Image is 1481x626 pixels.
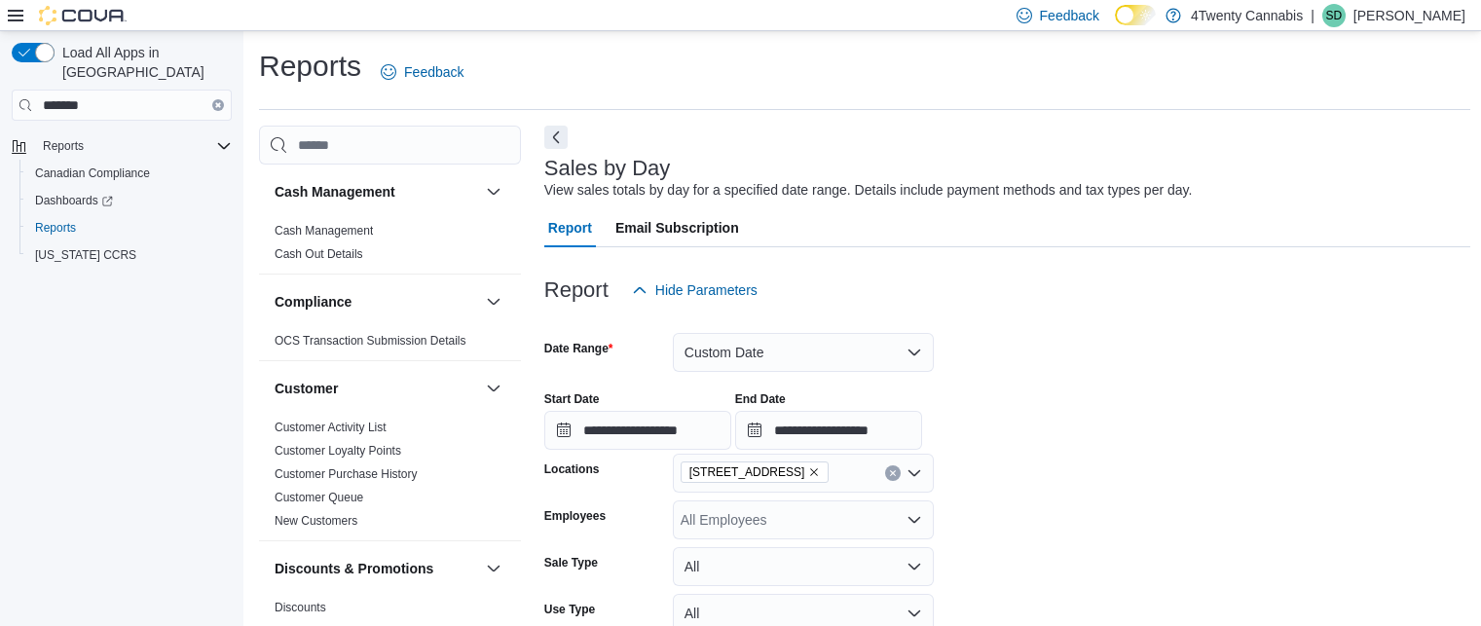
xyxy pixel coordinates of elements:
span: Feedback [1040,6,1099,25]
button: Customer [482,377,505,400]
h3: Customer [275,379,338,398]
a: Customer Queue [275,491,363,504]
span: Dashboards [35,193,113,208]
h1: Reports [259,47,361,86]
button: Discounts & Promotions [275,559,478,578]
input: Press the down key to open a popover containing a calendar. [544,411,731,450]
span: New Customers [275,513,357,529]
label: Locations [544,461,600,477]
a: Dashboards [19,187,240,214]
span: Washington CCRS [27,243,232,267]
span: Reports [35,134,232,158]
h3: Compliance [275,292,352,312]
a: Customer Purchase History [275,467,418,481]
label: Sale Type [544,555,598,571]
span: OCS Transaction Submission Details [275,333,466,349]
span: Canadian Compliance [35,166,150,181]
button: Compliance [275,292,478,312]
button: [US_STATE] CCRS [19,241,240,269]
button: Reports [19,214,240,241]
a: Cash Management [275,224,373,238]
div: Sue Dhami [1322,4,1346,27]
a: Cash Out Details [275,247,363,261]
button: Reports [4,132,240,160]
nav: Complex example [12,125,232,319]
span: Load All Apps in [GEOGRAPHIC_DATA] [55,43,232,82]
span: Customer Loyalty Points [275,443,401,459]
a: Customer Loyalty Points [275,444,401,458]
span: Customer Purchase History [275,466,418,482]
button: Open list of options [907,465,922,481]
button: Clear input [212,99,224,111]
span: Dashboards [27,189,232,212]
span: Reports [35,220,76,236]
button: Cash Management [482,180,505,203]
button: Canadian Compliance [19,160,240,187]
span: Reports [27,216,232,239]
span: Dark Mode [1115,25,1116,26]
span: Customer Queue [275,490,363,505]
span: SD [1326,4,1343,27]
button: Clear input [885,465,901,481]
a: Feedback [373,53,471,92]
h3: Cash Management [275,182,395,202]
span: Email Subscription [615,208,739,247]
p: [PERSON_NAME] [1353,4,1465,27]
div: View sales totals by day for a specified date range. Details include payment methods and tax type... [544,180,1193,201]
button: Cash Management [275,182,478,202]
h3: Discounts & Promotions [275,559,433,578]
button: Discounts & Promotions [482,557,505,580]
span: 7389 River Rd [681,461,830,483]
p: | [1311,4,1314,27]
div: Customer [259,416,521,540]
button: Reports [35,134,92,158]
label: Date Range [544,341,613,356]
button: Custom Date [673,333,934,372]
a: Dashboards [27,189,121,212]
button: Customer [275,379,478,398]
img: Cova [39,6,127,25]
h3: Sales by Day [544,157,671,180]
button: Compliance [482,290,505,313]
p: 4Twenty Cannabis [1191,4,1303,27]
button: Next [544,126,568,149]
span: [STREET_ADDRESS] [689,462,805,482]
div: Compliance [259,329,521,360]
input: Press the down key to open a popover containing a calendar. [735,411,922,450]
span: Reports [43,138,84,154]
span: Cash Out Details [275,246,363,262]
a: Customer Activity List [275,421,387,434]
a: OCS Transaction Submission Details [275,334,466,348]
h3: Report [544,278,609,302]
label: Use Type [544,602,595,617]
button: Remove 7389 River Rd from selection in this group [808,466,820,478]
button: Open list of options [907,512,922,528]
a: Reports [27,216,84,239]
input: Dark Mode [1115,5,1156,25]
button: Hide Parameters [624,271,765,310]
span: Report [548,208,592,247]
span: Canadian Compliance [27,162,232,185]
span: Hide Parameters [655,280,758,300]
span: Feedback [404,62,463,82]
span: Customer Activity List [275,420,387,435]
a: Discounts [275,601,326,614]
a: Canadian Compliance [27,162,158,185]
label: End Date [735,391,786,407]
button: All [673,547,934,586]
label: Start Date [544,391,600,407]
span: [US_STATE] CCRS [35,247,136,263]
label: Employees [544,508,606,524]
span: Cash Management [275,223,373,239]
a: New Customers [275,514,357,528]
a: [US_STATE] CCRS [27,243,144,267]
div: Cash Management [259,219,521,274]
span: Discounts [275,600,326,615]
